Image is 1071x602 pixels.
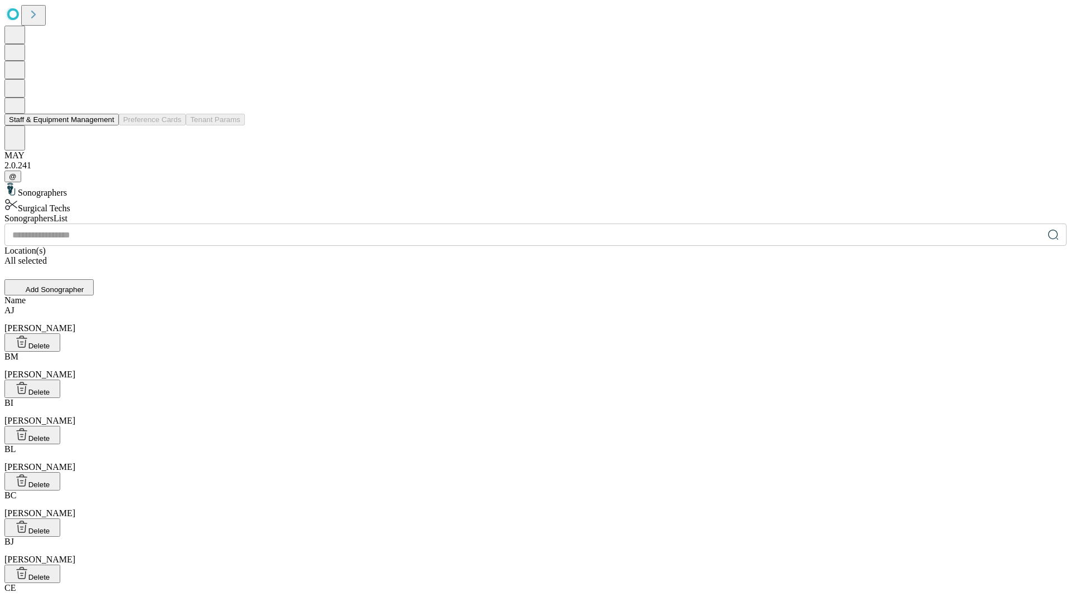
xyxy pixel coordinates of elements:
[119,114,186,125] button: Preference Cards
[4,444,1067,472] div: [PERSON_NAME]
[4,583,16,593] span: CE
[4,444,16,454] span: BL
[4,491,16,500] span: BC
[186,114,245,125] button: Tenant Params
[4,114,119,125] button: Staff & Equipment Management
[4,398,1067,426] div: [PERSON_NAME]
[9,172,17,181] span: @
[4,182,1067,198] div: Sonographers
[4,352,1067,380] div: [PERSON_NAME]
[4,171,21,182] button: @
[28,480,50,489] span: Delete
[4,518,60,537] button: Delete
[4,256,1067,266] div: All selected
[4,472,60,491] button: Delete
[4,279,94,295] button: Add Sonographer
[4,295,1067,305] div: Name
[4,305,15,315] span: AJ
[4,213,1067,224] div: Sonographers List
[4,305,1067,333] div: [PERSON_NAME]
[28,527,50,535] span: Delete
[28,342,50,350] span: Delete
[28,434,50,443] span: Delete
[4,565,60,583] button: Delete
[4,537,14,546] span: BJ
[4,380,60,398] button: Delete
[4,333,60,352] button: Delete
[4,491,1067,518] div: [PERSON_NAME]
[4,426,60,444] button: Delete
[28,388,50,396] span: Delete
[4,398,13,407] span: BI
[4,246,46,255] span: Location(s)
[4,352,18,361] span: BM
[4,537,1067,565] div: [PERSON_NAME]
[4,161,1067,171] div: 2.0.241
[4,151,1067,161] div: MAY
[28,573,50,581] span: Delete
[4,198,1067,213] div: Surgical Techs
[26,285,84,294] span: Add Sonographer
